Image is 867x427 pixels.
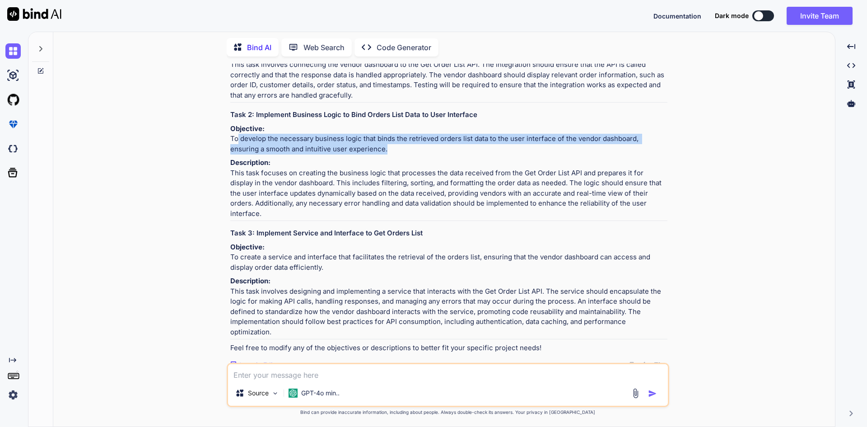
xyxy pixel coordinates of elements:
[5,387,21,403] img: settings
[5,43,21,59] img: chat
[227,409,669,416] p: Bind can provide inaccurate information, including about people. Always double-check its answers....
[787,7,853,25] button: Invite Team
[230,277,270,285] strong: Description:
[230,228,667,239] h3: Task 3: Implement Service and Interface to Get Orders List
[230,242,667,273] p: To create a service and interface that facilitates the retrieval of the orders list, ensuring tha...
[303,42,345,53] p: Web Search
[630,388,641,399] img: attachment
[230,124,667,155] p: To develop the necessary business logic that binds the retrieved orders list data to the user int...
[5,117,21,132] img: premium
[653,361,660,369] img: dislike
[271,389,279,397] img: Pick Models
[5,68,21,83] img: ai-studio
[301,389,340,398] p: GPT-4o min..
[7,7,61,21] img: Bind AI
[230,110,667,120] h3: Task 2: Implement Business Logic to Bind Orders List Data to User Interface
[640,361,648,369] img: like
[247,42,271,53] p: Bind AI
[5,141,21,156] img: darkCloudIdeIcon
[5,92,21,108] img: githubLight
[715,11,749,20] span: Dark mode
[230,243,265,251] strong: Objective:
[230,343,667,353] p: Feel free to modify any of the objectives or descriptions to better fit your specific project needs!
[377,42,431,53] p: Code Generator
[289,389,298,398] img: GPT-4o mini
[230,158,270,167] strong: Description:
[238,361,281,370] p: Open in Editor
[653,12,701,20] span: Documentation
[653,11,701,21] button: Documentation
[230,124,265,133] strong: Objective:
[230,158,667,219] p: This task focuses on creating the business logic that processes the data received from the Get Or...
[628,361,635,369] img: copy
[648,389,657,398] img: icon
[248,389,269,398] p: Source
[230,276,667,337] p: This task involves designing and implementing a service that interacts with the Get Order List AP...
[230,50,667,101] p: This task involves connecting the vendor dashboard to the Get Order List API. The integration sho...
